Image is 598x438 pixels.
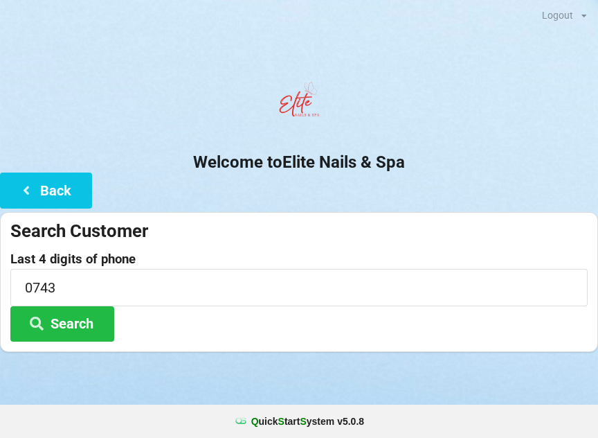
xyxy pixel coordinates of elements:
span: S [278,416,284,427]
span: S [300,416,306,427]
label: Last 4 digits of phone [10,252,588,266]
b: uick tart ystem v 5.0.8 [251,414,364,428]
span: Q [251,416,259,427]
div: Search Customer [10,220,588,243]
button: Search [10,306,114,342]
div: Logout [542,10,573,20]
img: EliteNailsSpa-Logo1.png [271,76,327,131]
input: 0000 [10,269,588,306]
img: favicon.ico [234,414,248,428]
